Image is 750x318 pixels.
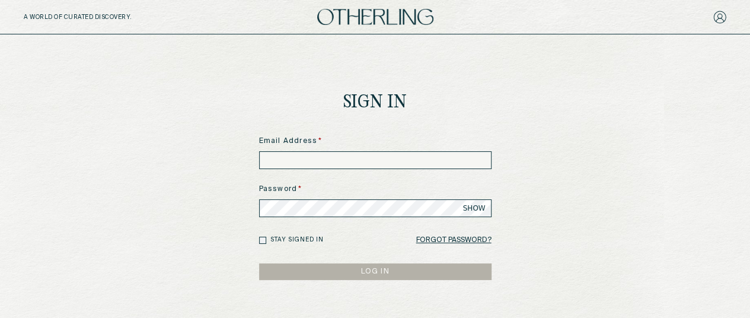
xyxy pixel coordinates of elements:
label: Email Address [259,136,492,147]
img: logo [317,9,433,25]
label: Password [259,184,492,195]
button: LOG IN [259,263,492,280]
h5: A WORLD OF CURATED DISCOVERY. [24,14,183,21]
label: Stay signed in [270,236,324,244]
a: Forgot Password? [416,232,492,249]
h1: Sign In [343,94,407,112]
span: SHOW [463,203,486,213]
